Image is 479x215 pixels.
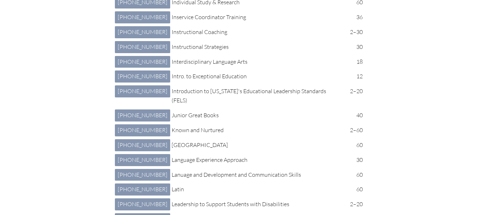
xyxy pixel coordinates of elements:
[348,126,363,135] p: 2–60
[115,198,170,210] a: [PHONE_NUMBER]
[115,56,170,68] a: [PHONE_NUMBER]
[115,139,170,151] a: [PHONE_NUMBER]
[172,200,342,209] p: Leadership to Support Students with Disabilities
[172,72,342,81] p: Intro. to Exceptional Education
[172,170,342,180] p: Lanuage and Development and Communication Skills
[115,41,170,53] a: [PHONE_NUMBER]
[348,72,363,81] p: 12
[172,57,342,67] p: Interdisciplinary Language Arts
[348,87,363,96] p: 2–20
[348,141,363,150] p: 60
[115,11,170,23] a: [PHONE_NUMBER]
[172,155,342,165] p: Language Experience Approach
[348,170,363,180] p: 60
[115,183,170,196] a: [PHONE_NUMBER]
[348,185,363,194] p: 60
[348,155,363,165] p: 30
[348,43,363,52] p: 30
[172,111,342,120] p: Junior Great Books
[172,43,342,52] p: Instructional Strategies
[115,154,170,166] a: [PHONE_NUMBER]
[348,200,363,209] p: 2–20
[172,126,342,135] p: Known and Nurtured
[172,28,342,37] p: Instructional Coaching
[115,124,170,136] a: [PHONE_NUMBER]
[348,57,363,67] p: 18
[172,87,342,105] p: Introduction to [US_STATE]'s Educational Leadership Standards (FELS)
[115,109,170,121] a: [PHONE_NUMBER]
[115,26,170,38] a: [PHONE_NUMBER]
[172,141,342,150] p: [GEOGRAPHIC_DATA]
[348,111,363,120] p: 40
[115,70,170,83] a: [PHONE_NUMBER]
[115,169,170,181] a: [PHONE_NUMBER]
[172,185,342,194] p: Latin
[115,85,170,97] a: [PHONE_NUMBER]
[348,13,363,22] p: 36
[172,13,342,22] p: Inservice Coordinator Training
[348,28,363,37] p: 2–30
